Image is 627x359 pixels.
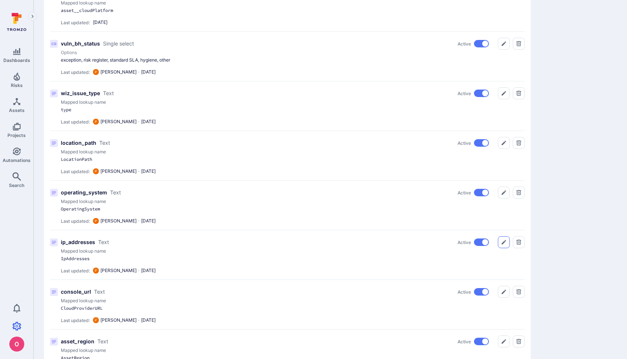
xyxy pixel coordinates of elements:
p: Last updated: [61,268,90,274]
p: [DATE] [141,268,156,274]
p: [DATE] [93,19,107,25]
button: Edit [498,87,510,99]
p: Mapped lookup name [61,298,525,304]
p: Type [103,40,134,47]
span: Projects [7,132,26,138]
p: [DATE] [141,119,156,125]
p: Mapped lookup name [61,199,525,205]
button: Delete [513,335,525,347]
div: Active [458,189,489,196]
button: Delete [513,137,525,149]
p: · [138,168,140,174]
p: Type [99,139,110,147]
p: Title [61,238,95,246]
div: Peter Baker [93,69,99,75]
div: exception, risk register, standard SLA, hygiene, other [61,57,322,63]
button: Expand navigation menu [28,12,37,21]
div: IpAddresses [61,256,322,262]
p: · [138,119,140,125]
div: Peter Baker [93,168,99,174]
button: Edit [498,187,510,199]
div: Title [50,81,525,131]
p: Type [97,338,108,345]
button: Delete [513,236,525,248]
p: Title [61,90,100,97]
p: Last updated: [61,169,90,174]
span: Dashboards [3,57,30,63]
button: Delete [513,187,525,199]
button: Edit [498,137,510,149]
div: Peter Baker [93,218,99,224]
img: ACg8ocICMCW9Gtmm-eRbQDunRucU07-w0qv-2qX63v-oG-s=s96-c [93,69,99,75]
p: Mapped lookup name [61,248,525,254]
div: Active [458,338,489,345]
img: ACg8ocICMCW9Gtmm-eRbQDunRucU07-w0qv-2qX63v-oG-s=s96-c [93,317,99,323]
button: Edit [498,236,510,248]
p: Last updated: [61,119,90,125]
img: ACg8ocJcCe-YbLxGm5tc0PuNRxmgP8aEm0RBXn6duO8aeMVK9zjHhw=s96-c [9,337,24,352]
button: Edit [498,286,510,298]
button: Delete [513,286,525,298]
img: ACg8ocICMCW9Gtmm-eRbQDunRucU07-w0qv-2qX63v-oG-s=s96-c [93,268,99,274]
span: Risks [11,82,23,88]
p: Options [61,50,525,56]
img: ACg8ocICMCW9Gtmm-eRbQDunRucU07-w0qv-2qX63v-oG-s=s96-c [93,119,99,125]
p: · [138,69,140,75]
p: Mapped lookup name [61,347,525,353]
p: [PERSON_NAME] [100,119,137,125]
p: [DATE] [141,218,156,224]
p: Mapped lookup name [61,149,525,155]
p: [DATE] [141,69,156,75]
div: Peter Baker [93,317,99,323]
div: Peter Baker [93,119,99,125]
span: Automations [3,157,31,163]
div: LocationPath [61,156,322,162]
i: Expand navigation menu [30,13,35,20]
div: asset__cloudPlatform [61,7,322,13]
p: Title [61,40,100,47]
div: Active [458,288,489,296]
p: Type [94,288,105,296]
p: Type [103,90,114,97]
button: Edit [498,38,510,50]
div: Title [50,32,525,81]
p: [PERSON_NAME] [100,168,137,174]
p: [PERSON_NAME] [100,268,137,274]
p: Last updated: [61,218,90,224]
button: Delete [513,38,525,50]
p: Last updated: [61,20,90,25]
p: Last updated: [61,69,90,75]
div: CloudProviderURL [61,305,322,311]
div: Title [50,131,525,180]
p: · [138,317,140,323]
div: type [61,107,322,113]
img: ACg8ocICMCW9Gtmm-eRbQDunRucU07-w0qv-2qX63v-oG-s=s96-c [93,218,99,224]
p: Title [61,139,96,147]
button: Edit [498,335,510,347]
p: Last updated: [61,318,90,323]
p: · [138,218,140,224]
p: Title [61,338,94,345]
div: oleg malkov [9,337,24,352]
div: Active [458,90,489,97]
button: Delete [513,87,525,99]
div: Active [458,40,489,47]
p: Title [61,189,107,196]
div: OperatingSystem [61,206,322,212]
p: [PERSON_NAME] [100,218,137,224]
div: Title [50,280,525,329]
p: · [138,268,140,274]
img: ACg8ocICMCW9Gtmm-eRbQDunRucU07-w0qv-2qX63v-oG-s=s96-c [93,168,99,174]
div: Title [50,230,525,280]
p: Type [110,189,121,196]
p: [DATE] [141,317,156,323]
p: Mapped lookup name [61,99,525,105]
span: Assets [9,107,25,113]
p: [PERSON_NAME] [100,317,137,323]
div: Active [458,238,489,246]
p: [DATE] [141,168,156,174]
div: Title [50,181,525,230]
div: Active [458,139,489,147]
p: [PERSON_NAME] [100,69,137,75]
p: Title [61,288,91,296]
